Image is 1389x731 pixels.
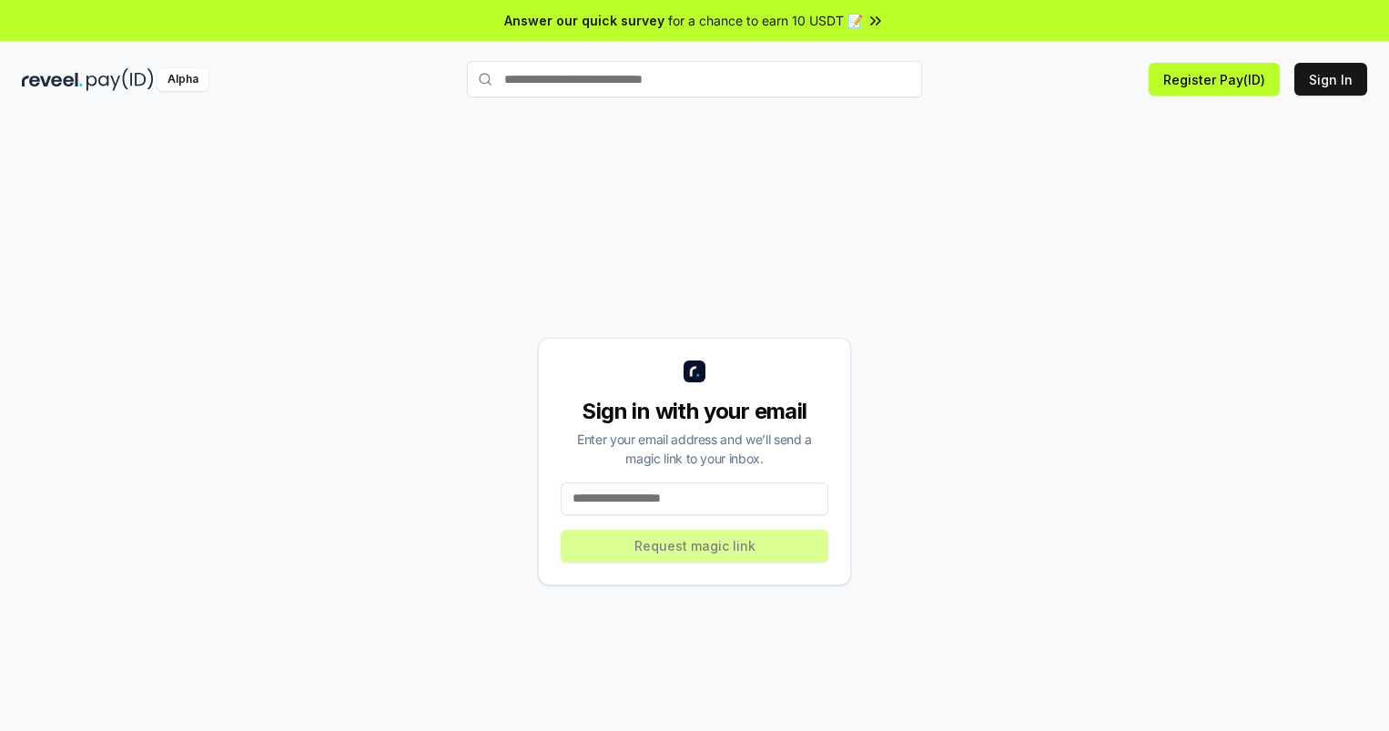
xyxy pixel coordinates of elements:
div: Enter your email address and we’ll send a magic link to your inbox. [561,430,828,468]
img: reveel_dark [22,68,83,91]
div: Alpha [157,68,208,91]
button: Sign In [1294,63,1367,96]
img: logo_small [684,360,705,382]
button: Register Pay(ID) [1149,63,1280,96]
span: Answer our quick survey [504,11,664,30]
img: pay_id [86,68,154,91]
span: for a chance to earn 10 USDT 📝 [668,11,863,30]
div: Sign in with your email [561,397,828,426]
